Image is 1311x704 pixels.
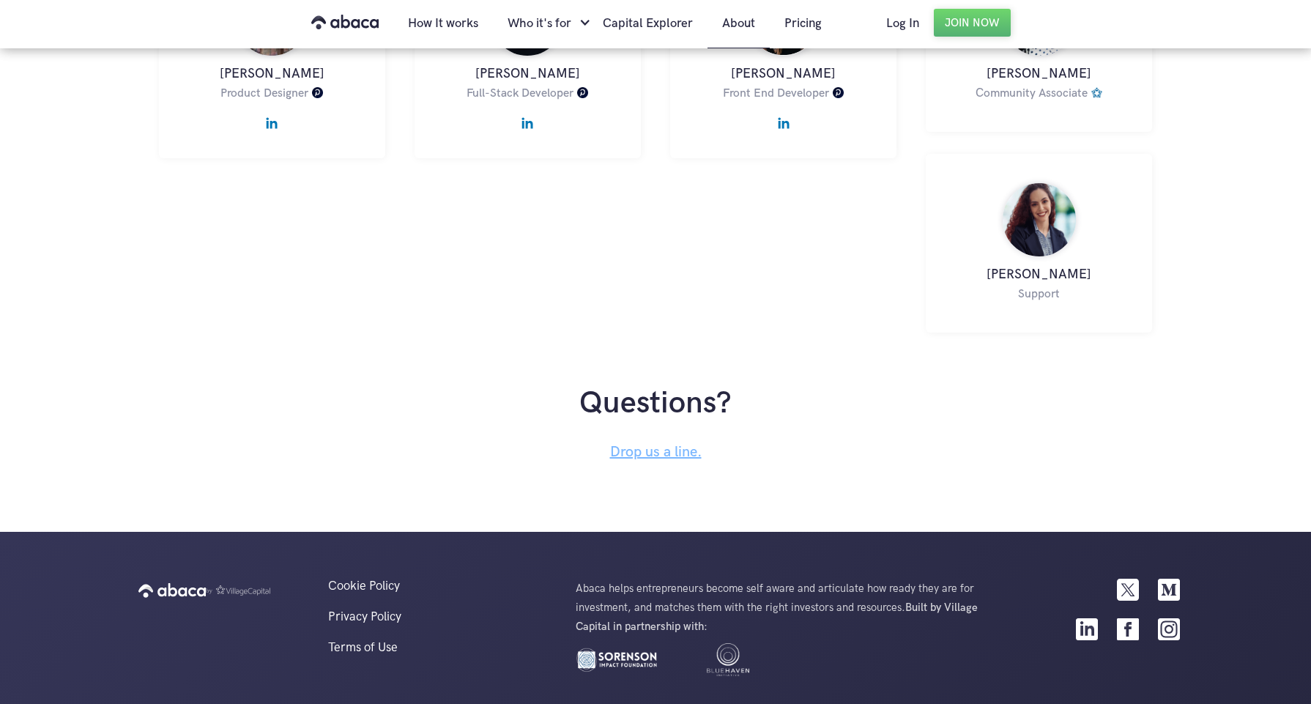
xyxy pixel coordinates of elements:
h3: [PERSON_NAME] [429,63,626,85]
img: https://www.linkedin.com/in/jessipsilva/ [778,110,790,129]
img: Instagram [1158,618,1180,640]
img: Blue Haven logo [687,643,769,676]
img: Village Capital [1091,87,1102,98]
img: LinkedIn [1076,618,1098,640]
h4: Support [1018,287,1060,301]
img: https://pt.linkedin.com/in/gabrielarocha95 [266,110,278,129]
a: Privacy Policy [313,609,561,624]
a: Join Now [934,9,1011,37]
img: Pixelmatters [312,87,323,98]
img: https://pt.linkedin.com/in/joaomnb [521,110,533,129]
h3: [PERSON_NAME] [940,63,1137,85]
img: Twitter logo [1117,579,1139,601]
a: Cookie Policy [313,579,561,593]
h4: Full-Stack Developer [467,86,573,100]
img: Sorenson Impact Foundation logo [576,643,658,676]
a: Terms of Use [313,640,561,655]
img: Pixelmatters [577,87,588,98]
a: Drop us a line. [610,443,702,461]
img: Medium [1158,579,1180,601]
h4: Community Associate [976,86,1088,100]
h4: Front End Developer [723,86,829,100]
img: Pixelmatters [833,87,844,98]
h4: Product Designer [220,86,308,100]
h3: [PERSON_NAME] [940,264,1137,286]
h3: [PERSON_NAME] [685,63,882,85]
img: VilCap Logo [206,585,270,596]
p: Abaca helps entrepreneurs become self aware and articulate how ready they are for investment, and... [576,579,998,636]
img: Abaca logo [138,579,206,602]
h3: [PERSON_NAME] [174,63,371,85]
img: Facebook [1117,618,1139,640]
